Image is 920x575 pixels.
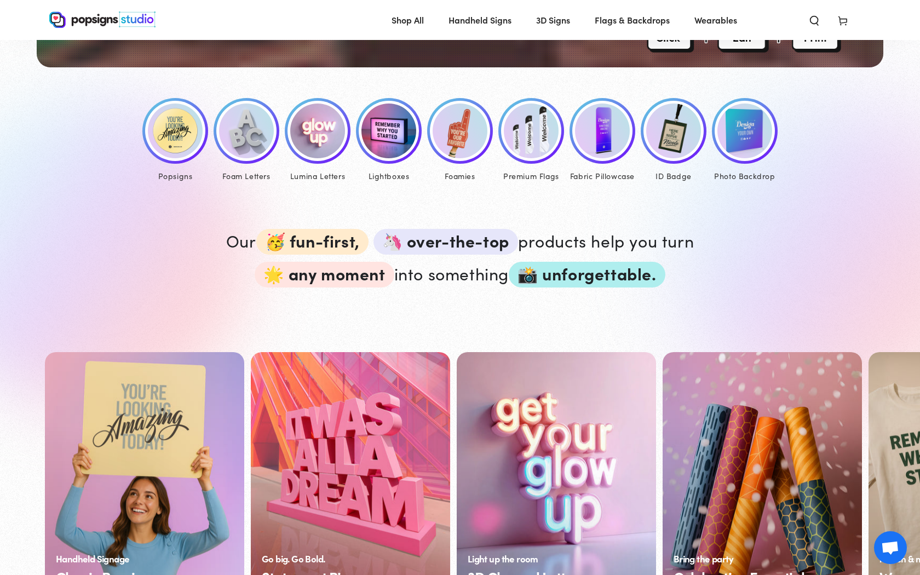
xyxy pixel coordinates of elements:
[440,5,520,34] a: Handheld Signs
[595,12,670,28] span: Flags & Backdrops
[282,98,353,183] a: Lumina Letters Lumina Letters
[219,104,274,158] img: Foam Letters
[567,98,638,183] a: Fabric Pillowcase Fabric Pillowcase
[214,169,279,183] div: Foam Letters
[638,98,709,183] a: ID Badge ID Badge
[140,98,211,183] a: Popsigns Popsigns
[290,104,345,158] img: Lumina Letters
[424,98,496,183] a: Foamies® Foamies
[214,222,706,287] p: Our products help you turn into something
[536,12,570,28] span: 3D Signs
[717,104,772,158] img: Photo Backdrop
[709,98,780,183] a: Photo Backdrop Photo Backdrop
[211,98,282,183] a: Foam Letters Foam Letters
[285,169,350,183] div: Lumina Letters
[575,104,630,158] img: Fabric Pillowcase
[361,104,416,158] img: Lumina Lightboxes
[498,169,564,183] div: Premium Flags
[528,5,578,34] a: 3D Signs
[427,169,493,183] div: Foamies
[496,98,567,183] a: Premium Feather Flags Premium Flags
[353,98,424,183] a: Lumina Lightboxes Lightboxes
[256,229,369,255] span: 🥳 fun-first,
[694,12,737,28] span: Wearables
[641,169,706,183] div: ID Badge
[712,169,778,183] div: Photo Backdrop
[586,5,678,34] a: Flags & Backdrops
[646,104,701,158] img: ID Badge
[433,104,487,158] img: Foamies®
[373,229,518,255] span: 🦄 over-the-top
[255,262,394,287] span: 🌟 any moment
[504,104,559,158] img: Premium Feather Flags
[392,12,424,28] span: Shop All
[356,169,422,183] div: Lightboxes
[142,169,208,183] div: Popsigns
[148,104,203,158] img: Popsigns
[874,531,907,564] div: Open chat
[383,5,432,34] a: Shop All
[570,169,635,183] div: Fabric Pillowcase
[509,262,665,287] span: 📸 unforgettable.
[800,8,829,32] summary: Search our site
[686,5,745,34] a: Wearables
[449,12,511,28] span: Handheld Signs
